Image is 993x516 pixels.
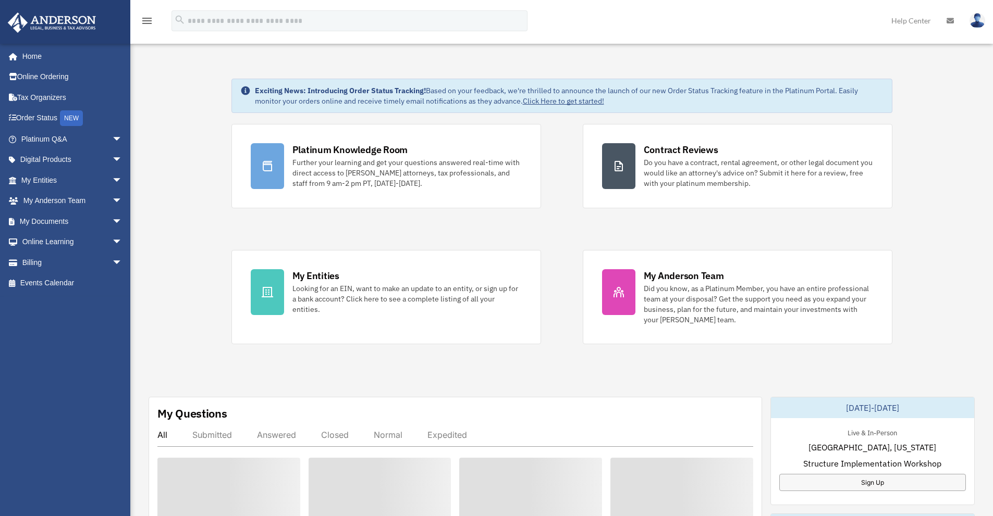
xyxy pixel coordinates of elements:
[427,430,467,440] div: Expedited
[7,232,138,253] a: Online Learningarrow_drop_down
[583,250,892,344] a: My Anderson Team Did you know, as a Platinum Member, you have an entire professional team at your...
[7,46,133,67] a: Home
[7,67,138,87] a: Online Ordering
[839,426,905,437] div: Live & In-Person
[644,157,873,188] div: Do you have a contract, rental agreement, or other legal document you would like an attorney's ad...
[7,252,138,273] a: Billingarrow_drop_down
[523,96,604,106] a: Click Here to get started!
[292,269,339,282] div: My Entities
[157,406,227,421] div: My Questions
[292,143,408,156] div: Platinum Knowledge Room
[779,474,966,491] a: Sign Up
[644,283,873,325] div: Did you know, as a Platinum Member, you have an entire professional team at your disposal? Get th...
[257,430,296,440] div: Answered
[771,397,974,418] div: [DATE]-[DATE]
[255,86,426,95] strong: Exciting News: Introducing Order Status Tracking!
[112,170,133,191] span: arrow_drop_down
[803,457,941,470] span: Structure Implementation Workshop
[7,273,138,294] a: Events Calendar
[7,149,138,170] a: Digital Productsarrow_drop_down
[141,18,153,27] a: menu
[374,430,402,440] div: Normal
[112,149,133,171] span: arrow_drop_down
[292,283,522,314] div: Looking for an EIN, want to make an update to an entity, or sign up for a bank account? Click her...
[7,129,138,149] a: Platinum Q&Aarrow_drop_down
[808,441,936,454] span: [GEOGRAPHIC_DATA], [US_STATE]
[644,269,724,282] div: My Anderson Team
[60,110,83,126] div: NEW
[112,232,133,253] span: arrow_drop_down
[112,191,133,212] span: arrow_drop_down
[7,191,138,211] a: My Anderson Teamarrow_drop_down
[192,430,232,440] div: Submitted
[970,13,985,28] img: User Pic
[141,15,153,27] i: menu
[231,250,541,344] a: My Entities Looking for an EIN, want to make an update to an entity, or sign up for a bank accoun...
[112,129,133,150] span: arrow_drop_down
[292,157,522,188] div: Further your learning and get your questions answered real-time with direct access to [PERSON_NAM...
[112,252,133,273] span: arrow_drop_down
[7,211,138,232] a: My Documentsarrow_drop_down
[5,12,99,33] img: Anderson Advisors Platinum Portal
[321,430,349,440] div: Closed
[157,430,167,440] div: All
[7,108,138,129] a: Order StatusNEW
[231,124,541,208] a: Platinum Knowledge Room Further your learning and get your questions answered real-time with dire...
[112,211,133,232] span: arrow_drop_down
[7,87,138,108] a: Tax Organizers
[644,143,718,156] div: Contract Reviews
[583,124,892,208] a: Contract Reviews Do you have a contract, rental agreement, or other legal document you would like...
[255,85,884,106] div: Based on your feedback, we're thrilled to announce the launch of our new Order Status Tracking fe...
[174,14,186,26] i: search
[7,170,138,191] a: My Entitiesarrow_drop_down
